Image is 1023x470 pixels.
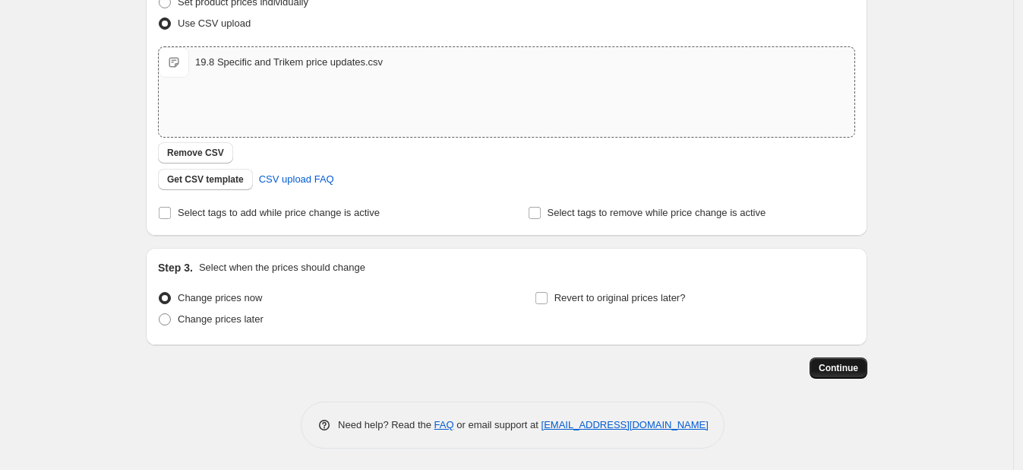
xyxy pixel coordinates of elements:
[338,419,434,430] span: Need help? Read the
[434,419,454,430] a: FAQ
[195,55,383,70] div: 19.8 Specific and Trikem price updates.csv
[554,292,686,303] span: Revert to original prices later?
[178,313,264,325] span: Change prices later
[819,362,858,374] span: Continue
[167,147,224,159] span: Remove CSV
[810,357,867,379] button: Continue
[158,169,253,190] button: Get CSV template
[250,167,343,192] a: CSV upload FAQ
[259,172,334,187] span: CSV upload FAQ
[178,207,380,218] span: Select tags to add while price change is active
[454,419,541,430] span: or email support at
[178,17,251,29] span: Use CSV upload
[167,173,244,186] span: Get CSV template
[158,142,233,164] button: Remove CSV
[548,207,766,218] span: Select tags to remove while price change is active
[199,260,365,275] p: Select when the prices should change
[178,292,262,303] span: Change prices now
[541,419,709,430] a: [EMAIL_ADDRESS][DOMAIN_NAME]
[158,260,193,275] h2: Step 3.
